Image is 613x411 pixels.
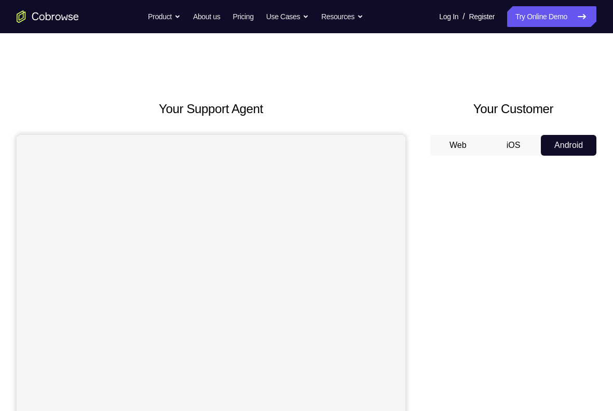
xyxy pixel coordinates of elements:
a: Try Online Demo [507,6,596,27]
button: Resources [321,6,363,27]
button: Use Cases [266,6,309,27]
a: Go to the home page [17,10,79,23]
a: Log In [439,6,458,27]
button: iOS [486,135,541,156]
a: Register [469,6,495,27]
h2: Your Support Agent [17,100,405,118]
h2: Your Customer [430,100,596,118]
button: Android [541,135,596,156]
a: About us [193,6,220,27]
button: Web [430,135,486,156]
a: Pricing [233,6,253,27]
span: / [462,10,465,23]
button: Product [148,6,181,27]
